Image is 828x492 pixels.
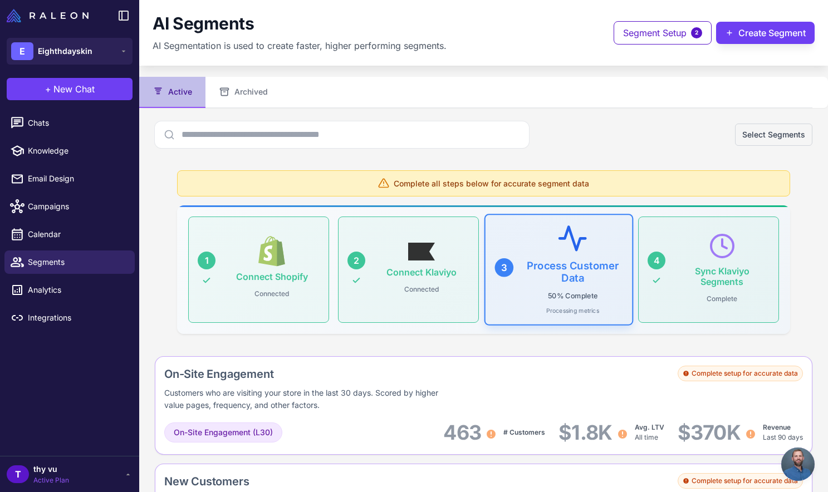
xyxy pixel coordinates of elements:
[400,282,443,297] p: Connected
[28,312,126,324] span: Integrations
[543,288,602,303] p: 50% Complete
[674,266,770,287] h3: Sync Klaviyo Segments
[164,387,452,411] div: Customers who are visiting your store in the last 30 days. Scored by higher value pages, frequenc...
[153,39,447,52] p: AI Segmentation is used to create faster, higher performing segments.
[198,252,215,269] div: 1
[153,13,254,35] h1: AI Segments
[28,256,126,268] span: Segments
[4,111,135,135] a: Chats
[28,284,126,296] span: Analytics
[164,366,596,382] div: On-Site Engagement
[386,267,457,278] h3: Connect Klaviyo
[635,423,664,431] span: Avg. LTV
[763,422,803,442] div: Last 90 days
[33,463,69,475] span: thy vu
[623,26,687,40] span: Segment Setup
[7,38,133,65] button: EEighthdayskin
[503,428,545,436] span: # Customers
[4,195,135,218] a: Campaigns
[236,272,308,282] h3: Connect Shopify
[7,9,89,22] img: Raleon Logo
[28,173,126,185] span: Email Design
[139,77,205,108] button: Active
[53,82,95,96] span: New Chat
[28,145,126,157] span: Knowledge
[4,139,135,163] a: Knowledge
[205,77,281,108] button: Archived
[7,9,93,22] a: Raleon Logo
[394,178,589,189] span: Complete all steps below for accurate segment data
[691,27,702,38] span: 2
[648,252,665,269] div: 4
[4,306,135,329] a: Integrations
[28,228,126,240] span: Calendar
[45,82,51,96] span: +
[164,473,363,490] div: New Customers
[4,278,135,302] a: Analytics
[33,475,69,485] span: Active Plan
[678,473,803,489] div: Complete setup for accurate data
[494,258,513,277] div: 3
[7,465,29,483] div: T
[250,287,293,301] p: Connected
[347,252,365,269] div: 2
[558,420,628,445] div: $1.8K
[28,200,126,213] span: Campaigns
[174,426,273,439] span: On-Site Engagement (L30)
[28,117,126,129] span: Chats
[702,292,742,306] p: Complete
[678,366,803,381] div: Complete setup for accurate data
[781,447,815,481] div: Open chat
[763,423,791,431] span: Revenue
[4,167,135,190] a: Email Design
[614,21,712,45] button: Segment Setup2
[716,22,815,44] button: Create Segment
[678,420,756,445] div: $370K
[4,223,135,246] a: Calendar
[7,78,133,100] button: +New Chat
[38,45,92,57] span: Eighthdayskin
[635,422,664,442] div: All time
[443,420,497,445] div: 463
[546,306,599,315] p: Processing metrics
[11,42,33,60] div: E
[4,250,135,274] a: Segments
[735,124,812,146] button: Select Segments
[522,259,622,284] h3: Process Customer Data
